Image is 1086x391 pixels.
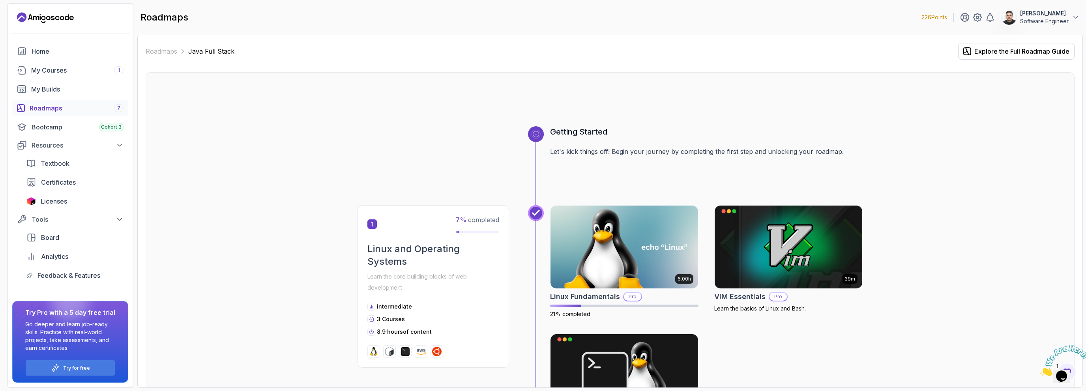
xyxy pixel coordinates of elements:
p: Go deeper and learn job-ready skills. Practice with real-world projects, take assessments, and ea... [25,320,115,352]
span: completed [456,216,499,224]
h2: VIM Essentials [714,291,766,302]
a: Try for free [63,365,90,371]
p: 8.9 hours of content [377,328,432,336]
span: Feedback & Features [37,271,100,280]
span: Cohort 3 [101,124,122,130]
iframe: chat widget [1037,342,1086,379]
span: 3 Courses [377,316,405,322]
p: [PERSON_NAME] [1020,9,1069,17]
p: Pro [770,293,787,301]
span: 7 % [456,216,466,224]
a: textbook [22,155,128,171]
span: 1 [3,3,6,10]
img: VIM Essentials card [715,206,862,288]
img: Linux Fundamentals card [550,206,698,288]
div: My Courses [31,65,124,75]
a: roadmaps [12,100,128,116]
a: Roadmaps [146,47,177,56]
button: Tools [12,212,128,226]
h2: roadmaps [140,11,188,24]
div: Resources [32,140,124,150]
p: 39m [844,276,855,282]
span: 21% completed [550,311,590,317]
a: builds [12,81,128,97]
img: user profile image [1002,10,1017,25]
img: Chat attention grabber [3,3,52,34]
a: Linux Fundamentals card6.00hLinux FundamentalsPro21% completed [550,205,698,318]
a: Landing page [17,11,74,24]
h2: Linux and Operating Systems [367,243,499,268]
h3: Getting Started [550,126,863,137]
button: Resources [12,138,128,152]
p: Learn the basics of Linux and Bash. [714,305,863,312]
div: Tools [32,215,124,224]
span: Licenses [41,196,67,206]
p: 226 Points [921,13,947,21]
div: Home [32,47,124,56]
h2: Linux Fundamentals [550,291,620,302]
span: Analytics [41,252,68,261]
a: licenses [22,193,128,209]
img: terminal logo [401,347,410,356]
a: bootcamp [12,119,128,135]
a: home [12,43,128,59]
span: 1 [367,219,377,229]
a: VIM Essentials card39mVIM EssentialsProLearn the basics of Linux and Bash. [714,205,863,312]
img: aws logo [416,347,426,356]
p: Pro [624,293,641,301]
p: Software Engineer [1020,17,1069,25]
p: Learn the core building blocks of web development [367,271,499,293]
button: Explore the Full Roadmap Guide [958,43,1075,60]
a: feedback [22,268,128,283]
div: Bootcamp [32,122,124,132]
a: certificates [22,174,128,190]
button: user profile image[PERSON_NAME]Software Engineer [1001,9,1080,25]
button: Try for free [25,360,115,376]
span: Textbook [41,159,69,168]
span: 7 [117,105,120,111]
span: Board [41,233,59,242]
a: board [22,230,128,245]
img: bash logo [385,347,394,356]
p: intermediate [377,303,412,311]
p: Java Full Stack [188,47,234,56]
p: Let's kick things off! Begin your journey by completing the first step and unlocking your roadmap. [550,147,863,156]
span: 1 [118,67,120,73]
img: linux logo [369,347,378,356]
p: 6.00h [678,276,691,282]
a: analytics [22,249,128,264]
a: courses [12,62,128,78]
img: ubuntu logo [432,347,442,356]
div: Explore the Full Roadmap Guide [974,47,1069,56]
div: Roadmaps [30,103,124,113]
div: My Builds [31,84,124,94]
img: jetbrains icon [26,197,36,205]
span: Certificates [41,178,76,187]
